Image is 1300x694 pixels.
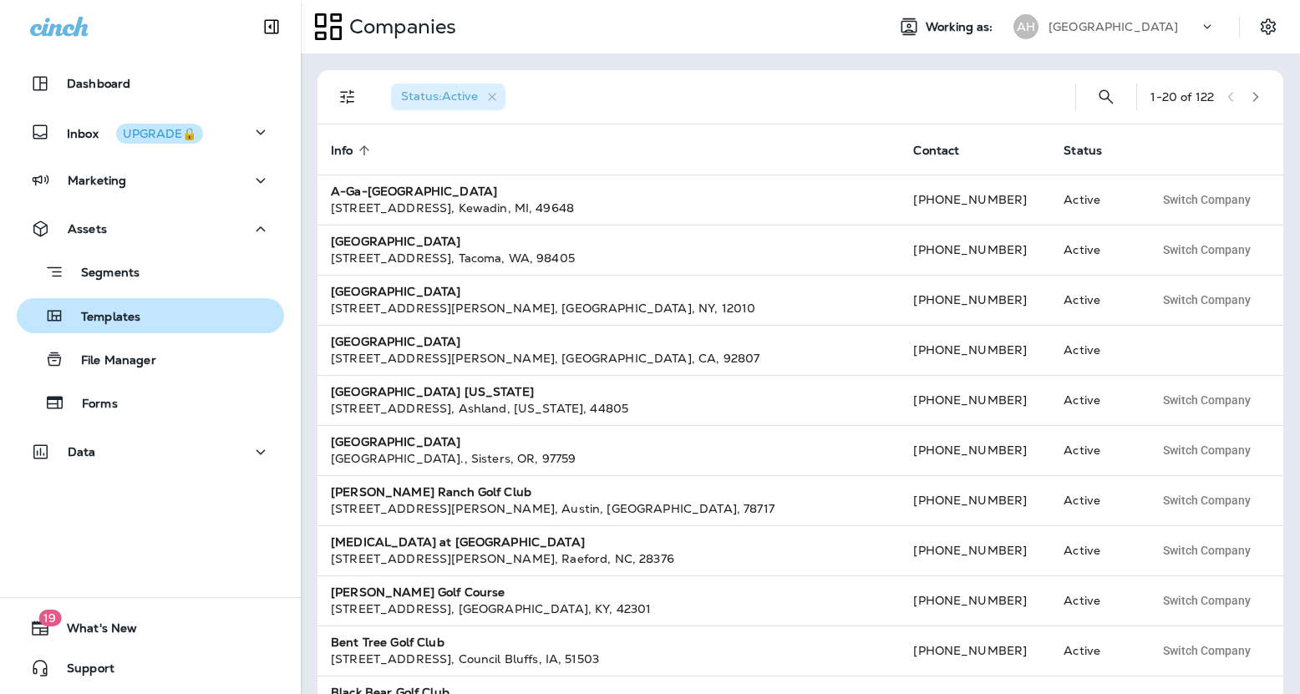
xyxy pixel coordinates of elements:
[1154,388,1260,413] button: Switch Company
[331,550,886,567] div: [STREET_ADDRESS][PERSON_NAME] , Raeford , NC , 28376
[1163,595,1251,606] span: Switch Company
[1050,475,1140,525] td: Active
[1154,187,1260,212] button: Switch Company
[1089,80,1123,114] button: Search Companies
[331,651,886,667] div: [STREET_ADDRESS] , Council Bluffs , IA , 51503
[67,77,130,90] p: Dashboard
[331,484,531,499] strong: [PERSON_NAME] Ranch Golf Club
[17,164,284,197] button: Marketing
[391,84,505,110] div: Status:Active
[68,222,107,236] p: Assets
[331,200,886,216] div: [STREET_ADDRESS] , Kewadin , MI , 49648
[1163,244,1251,256] span: Switch Company
[331,384,534,399] strong: [GEOGRAPHIC_DATA] [US_STATE]
[401,89,478,104] span: Status : Active
[913,143,981,158] span: Contact
[331,600,886,617] div: [STREET_ADDRESS] , [GEOGRAPHIC_DATA] , KY , 42301
[1163,294,1251,306] span: Switch Company
[331,80,364,114] button: Filters
[1050,525,1140,575] td: Active
[331,500,886,517] div: [STREET_ADDRESS][PERSON_NAME] , Austin , [GEOGRAPHIC_DATA] , 78717
[50,661,114,681] span: Support
[331,585,505,600] strong: [PERSON_NAME] Golf Course
[17,342,284,377] button: File Manager
[331,434,460,449] strong: [GEOGRAPHIC_DATA]
[1050,275,1140,325] td: Active
[900,375,1050,425] td: [PHONE_NUMBER]
[64,310,140,326] p: Templates
[331,334,460,349] strong: [GEOGRAPHIC_DATA]
[17,611,284,645] button: 19What's New
[331,450,886,467] div: [GEOGRAPHIC_DATA]. , Sisters , OR , 97759
[900,175,1050,225] td: [PHONE_NUMBER]
[900,225,1050,275] td: [PHONE_NUMBER]
[1163,645,1251,656] span: Switch Company
[900,425,1050,475] td: [PHONE_NUMBER]
[1050,425,1140,475] td: Active
[17,115,284,149] button: InboxUPGRADE🔒
[926,20,997,34] span: Working as:
[331,635,444,650] strong: Bent Tree Golf Club
[1064,144,1102,158] span: Status
[17,254,284,290] button: Segments
[17,298,284,333] button: Templates
[1150,90,1214,104] div: 1 - 20 of 122
[331,534,585,550] strong: [MEDICAL_DATA] at [GEOGRAPHIC_DATA]
[331,144,353,158] span: Info
[67,124,203,141] p: Inbox
[17,651,284,685] button: Support
[248,10,295,43] button: Collapse Sidebar
[331,250,886,266] div: [STREET_ADDRESS] , Tacoma , WA , 98405
[17,67,284,100] button: Dashboard
[913,144,959,158] span: Contact
[1154,488,1260,513] button: Switch Company
[17,435,284,469] button: Data
[65,397,118,413] p: Forms
[1163,494,1251,506] span: Switch Company
[1050,375,1140,425] td: Active
[1253,12,1283,42] button: Settings
[1154,287,1260,312] button: Switch Company
[1013,14,1038,39] div: AH
[331,300,886,317] div: [STREET_ADDRESS][PERSON_NAME] , [GEOGRAPHIC_DATA] , NY , 12010
[68,445,96,458] p: Data
[64,266,140,282] p: Segments
[900,325,1050,375] td: [PHONE_NUMBER]
[1163,545,1251,556] span: Switch Company
[64,353,156,369] p: File Manager
[331,143,375,158] span: Info
[123,128,196,139] div: UPGRADE🔒
[17,385,284,420] button: Forms
[1050,626,1140,676] td: Active
[116,124,203,144] button: UPGRADE🔒
[900,626,1050,676] td: [PHONE_NUMBER]
[331,284,460,299] strong: [GEOGRAPHIC_DATA]
[1154,237,1260,262] button: Switch Company
[1154,538,1260,563] button: Switch Company
[1154,438,1260,463] button: Switch Company
[1050,175,1140,225] td: Active
[1064,143,1124,158] span: Status
[1154,588,1260,613] button: Switch Company
[900,475,1050,525] td: [PHONE_NUMBER]
[1050,225,1140,275] td: Active
[1154,638,1260,663] button: Switch Company
[331,184,497,199] strong: A-Ga-[GEOGRAPHIC_DATA]
[1050,325,1140,375] td: Active
[1049,20,1178,33] p: [GEOGRAPHIC_DATA]
[17,212,284,246] button: Assets
[900,575,1050,626] td: [PHONE_NUMBER]
[900,275,1050,325] td: [PHONE_NUMBER]
[331,350,886,367] div: [STREET_ADDRESS][PERSON_NAME] , [GEOGRAPHIC_DATA] , CA , 92807
[900,525,1050,575] td: [PHONE_NUMBER]
[68,174,126,187] p: Marketing
[1163,394,1251,406] span: Switch Company
[331,234,460,249] strong: [GEOGRAPHIC_DATA]
[1163,444,1251,456] span: Switch Company
[343,14,456,39] p: Companies
[331,400,886,417] div: [STREET_ADDRESS] , Ashland , [US_STATE] , 44805
[50,621,137,641] span: What's New
[1163,194,1251,205] span: Switch Company
[38,610,61,626] span: 19
[1050,575,1140,626] td: Active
